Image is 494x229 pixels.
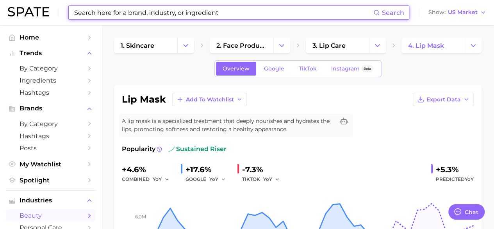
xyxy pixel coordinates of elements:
span: Add to Watchlist [186,96,234,103]
span: 2. face products [216,42,266,49]
div: +5.3% [436,163,474,176]
span: Predicted [436,175,474,184]
span: Overview [223,65,250,72]
a: Spotlight [6,174,95,186]
h1: lip mask [122,95,166,104]
img: sustained riser [168,146,175,152]
span: A lip mask is a specialized treatment that deeply nourishes and hydrates the lips, promoting soft... [122,117,334,133]
span: Trends [20,50,82,57]
div: -7.3% [242,163,285,176]
span: Hashtags [20,89,82,96]
a: 1. skincare [114,38,177,53]
span: Popularity [122,144,155,154]
div: +17.6% [185,163,231,176]
span: Show [428,10,446,14]
a: InstagramBeta [325,62,380,76]
button: YoY [263,175,280,184]
a: My Watchlist [6,158,95,170]
a: by Category [6,118,95,130]
span: Export Data [426,96,461,103]
a: Overview [216,62,256,76]
div: GOOGLE [185,175,231,184]
a: Home [6,31,95,43]
span: Google [264,65,284,72]
span: 4. lip mask [408,42,444,49]
a: Hashtags [6,130,95,142]
button: YoY [153,175,169,184]
button: Trends [6,47,95,59]
button: Industries [6,195,95,206]
a: by Category [6,62,95,74]
button: Change Category [465,38,482,53]
a: Google [257,62,291,76]
div: TIKTOK [242,175,285,184]
a: 4. lip mask [401,38,465,53]
img: SPATE [8,7,49,16]
button: Change Category [273,38,290,53]
button: YoY [209,175,226,184]
button: Change Category [369,38,386,53]
span: YoY [153,176,162,182]
span: US Market [448,10,478,14]
span: beauty [20,212,82,219]
a: Posts [6,142,95,154]
a: 3. lip care [306,38,369,53]
div: combined [122,175,175,184]
button: Export Data [413,93,474,106]
button: Change Category [177,38,194,53]
span: YoY [465,176,474,182]
button: Add to Watchlist [172,93,247,106]
span: Spotlight [20,177,82,184]
span: My Watchlist [20,160,82,168]
span: Hashtags [20,132,82,140]
span: YoY [263,176,272,182]
div: +4.6% [122,163,175,176]
span: Brands [20,105,82,112]
span: Industries [20,197,82,204]
span: Beta [364,65,371,72]
span: by Category [20,65,82,72]
span: Home [20,34,82,41]
span: 1. skincare [121,42,154,49]
span: Ingredients [20,77,82,84]
span: 3. lip care [312,42,346,49]
span: TikTok [299,65,317,72]
input: Search here for a brand, industry, or ingredient [73,6,373,19]
a: TikTok [292,62,323,76]
button: ShowUS Market [426,7,488,18]
span: sustained riser [168,144,226,154]
a: Ingredients [6,74,95,87]
span: Search [382,9,404,16]
span: by Category [20,120,82,128]
span: Instagram [331,65,360,72]
a: 2. face products [210,38,273,53]
button: Brands [6,103,95,114]
span: YoY [209,176,218,182]
a: Hashtags [6,87,95,99]
a: beauty [6,209,95,222]
span: Posts [20,144,82,152]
